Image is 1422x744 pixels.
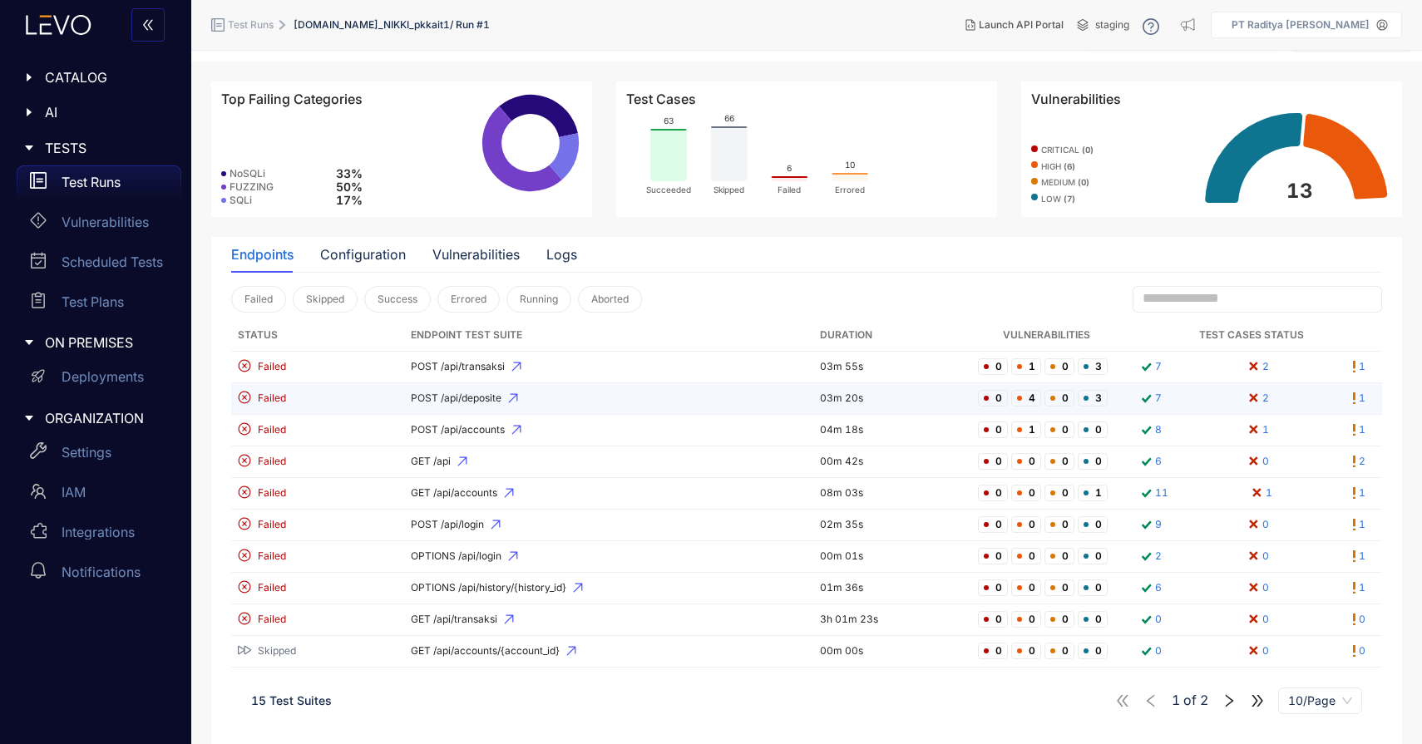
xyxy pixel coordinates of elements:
[411,487,807,499] span: GET /api/accounts
[1078,177,1089,187] b: ( 0 )
[1200,692,1208,707] span: 2
[336,180,363,194] span: 50 %
[626,91,987,106] div: Test Cases
[1095,19,1129,31] span: staging
[1011,611,1041,628] span: 0
[578,286,642,313] button: Aborted
[30,483,47,500] span: team
[230,195,252,206] span: SQLi
[1353,390,1365,407] a: 1
[1286,179,1313,203] text: 13
[258,613,286,625] span: Failed
[258,550,286,562] span: Failed
[1172,692,1180,707] span: 1
[713,185,744,195] tspan: Skipped
[1044,548,1074,564] span: 0
[23,106,35,118] span: caret-right
[952,12,1077,38] button: Launch API Portal
[1232,19,1370,31] p: PT Raditya [PERSON_NAME]
[1011,453,1041,470] span: 0
[664,116,674,126] tspan: 63
[1353,516,1365,534] a: 1
[1353,611,1365,628] a: 0
[978,453,1008,470] span: 0
[1078,579,1108,596] span: 0
[62,564,141,579] p: Notifications
[1288,688,1352,713] span: 10/Page
[23,142,35,154] span: caret-right
[1041,162,1075,172] span: high
[1246,421,1269,439] a: 1
[978,485,1008,501] span: 0
[1011,390,1041,406] span: 4
[62,214,149,229] p: Vulnerabilities
[1044,453,1074,470] span: 0
[978,611,1008,628] span: 0
[10,325,181,360] div: ON PREMISES
[1353,485,1365,502] a: 1
[978,579,1008,596] span: 0
[1011,485,1041,501] span: 0
[978,358,1008,375] span: 0
[1044,516,1074,533] span: 0
[404,319,814,352] th: Endpoint Test Suite
[1246,516,1269,534] a: 0
[1172,692,1208,707] span: of
[1246,579,1269,597] a: 0
[813,573,971,604] td: 01m 36s
[1138,390,1162,407] a: 7
[62,485,86,500] p: IAM
[1011,643,1041,659] span: 0
[724,113,734,123] tspan: 66
[432,247,520,262] div: Vulnerabilities
[62,175,121,190] p: Test Runs
[411,519,807,530] span: POST /api/login
[23,71,35,83] span: caret-right
[411,424,807,436] span: POST /api/accounts
[1246,358,1269,376] a: 2
[1041,145,1094,155] span: critical
[813,352,971,383] td: 03m 55s
[231,247,294,262] div: Endpoints
[258,456,286,467] span: Failed
[45,105,168,120] span: AI
[228,19,274,31] span: Test Runs
[1044,579,1074,596] span: 0
[231,286,286,313] button: Failed
[437,286,500,313] button: Errored
[1011,548,1041,564] span: 0
[979,19,1064,31] span: Launch API Portal
[1078,453,1108,470] span: 0
[1353,358,1365,376] a: 1
[411,550,807,562] span: OPTIONS /api/login
[1011,358,1041,375] span: 1
[1250,693,1265,708] span: double-right
[45,335,168,350] span: ON PREMISES
[813,478,971,510] td: 08m 03s
[17,245,181,285] a: Scheduled Tests
[230,181,274,193] span: FUZZING
[1011,421,1041,438] span: 1
[1078,421,1108,438] span: 0
[258,582,286,594] span: Failed
[336,167,363,180] span: 33 %
[1353,548,1365,565] a: 1
[17,436,181,475] a: Settings
[978,421,1008,438] span: 0
[813,510,971,541] td: 02m 35s
[258,361,286,372] span: Failed
[17,555,181,595] a: Notifications
[306,293,344,305] span: Skipped
[258,519,286,530] span: Failed
[62,254,163,269] p: Scheduled Tests
[131,8,165,42] button: double-left
[1353,579,1365,597] a: 1
[1353,643,1365,660] a: 0
[1138,643,1162,660] a: 0
[1249,485,1272,502] a: 1
[17,285,181,325] a: Test Plans
[546,247,577,262] div: Logs
[23,412,35,424] span: caret-right
[778,185,801,195] tspan: Failed
[10,401,181,436] div: ORGANIZATION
